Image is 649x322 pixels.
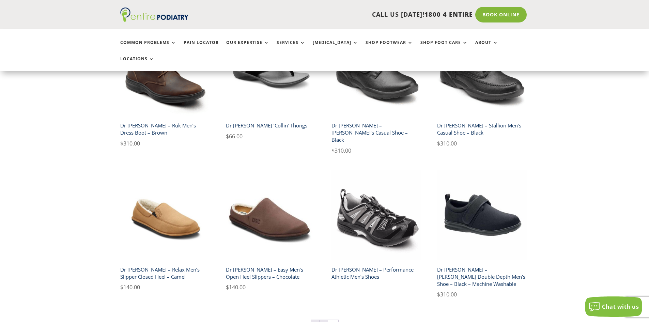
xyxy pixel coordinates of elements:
h2: Dr [PERSON_NAME] – Relax Men’s Slipper Closed Heel – Camel [120,263,211,283]
a: Pain Locator [184,40,219,55]
p: CALL US [DATE]! [215,10,473,19]
a: About [475,40,498,55]
img: Collins Dr Comfort Men's Thongs in Black [226,26,316,117]
span: $ [437,140,440,147]
h2: Dr [PERSON_NAME] – Ruk Men’s Dress Boot – Brown [120,120,211,139]
a: Dr Comfort Stallion Mens Casual Shoe BlackDr [PERSON_NAME] – Stallion Men’s Casual Shoe – Black $... [437,26,527,148]
h2: Dr [PERSON_NAME] – Performance Athletic Men’s Shoes [331,263,422,283]
h2: Dr [PERSON_NAME] – Easy Men’s Open Heel Slippers – Chocolate [226,263,316,283]
span: $ [226,133,229,140]
img: relax dr comfort camel mens slipper [120,170,211,261]
button: Chat with us [585,296,642,317]
a: Our Expertise [226,40,269,55]
a: [MEDICAL_DATA] [313,40,358,55]
a: Shop Footwear [366,40,413,55]
a: Entire Podiatry [120,16,188,23]
img: Dr Comfort Performance Athletic Mens Shoe Black and Grey [331,170,422,261]
img: dr comfort ruk mens dress shoe brown [120,26,211,117]
bdi: 310.00 [437,140,457,147]
span: $ [120,140,123,147]
a: Locations [120,57,154,71]
bdi: 310.00 [120,140,140,147]
span: $ [226,283,229,291]
a: Services [277,40,305,55]
span: Chat with us [602,303,639,310]
h2: Dr [PERSON_NAME] ‘Collin’ Thongs [226,120,316,132]
bdi: 310.00 [331,147,351,154]
a: dr comfort ruk mens dress shoe brownDr [PERSON_NAME] – Ruk Men’s Dress Boot – Brown $310.00 [120,26,211,148]
bdi: 66.00 [226,133,243,140]
img: dr comfort william mens casual diabetic shoe black [331,26,422,117]
a: Shop Foot Care [420,40,468,55]
h2: Dr [PERSON_NAME] – [PERSON_NAME]’s Casual Shoe – Black [331,120,422,146]
span: $ [437,291,440,298]
a: Collins Dr Comfort Men's Thongs in BlackDr [PERSON_NAME] ‘Collin’ Thongs $66.00 [226,26,316,141]
h2: Dr [PERSON_NAME] – [PERSON_NAME] Double Depth Men’s Shoe – Black – Machine Washable [437,263,527,290]
a: dr comfort william mens casual diabetic shoe blackDr [PERSON_NAME] – [PERSON_NAME]’s Casual Shoe ... [331,26,422,155]
img: logo (1) [120,7,188,22]
span: $ [120,283,123,291]
bdi: 140.00 [120,283,140,291]
img: Dr Comfort Carter Men's double depth shoe black [437,170,527,261]
a: Common Problems [120,40,176,55]
span: $ [331,147,335,154]
h2: Dr [PERSON_NAME] – Stallion Men’s Casual Shoe – Black [437,120,527,139]
a: Dr Comfort Performance Athletic Mens Shoe Black and GreyDr [PERSON_NAME] – Performance Athletic M... [331,170,422,283]
a: Dr Comfort Carter Men's double depth shoe blackDr [PERSON_NAME] – [PERSON_NAME] Double Depth Men’... [437,170,527,299]
bdi: 310.00 [437,291,457,298]
a: relax dr comfort camel mens slipperDr [PERSON_NAME] – Relax Men’s Slipper Closed Heel – Camel $14... [120,170,211,292]
a: Book Online [475,7,527,22]
span: 1800 4 ENTIRE [424,10,473,18]
img: Dr Comfort Easy Mens Slippers Chocolate [226,170,316,261]
bdi: 140.00 [226,283,246,291]
img: Dr Comfort Stallion Mens Casual Shoe Black [437,26,527,117]
a: Dr Comfort Easy Mens Slippers ChocolateDr [PERSON_NAME] – Easy Men’s Open Heel Slippers – Chocola... [226,170,316,292]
